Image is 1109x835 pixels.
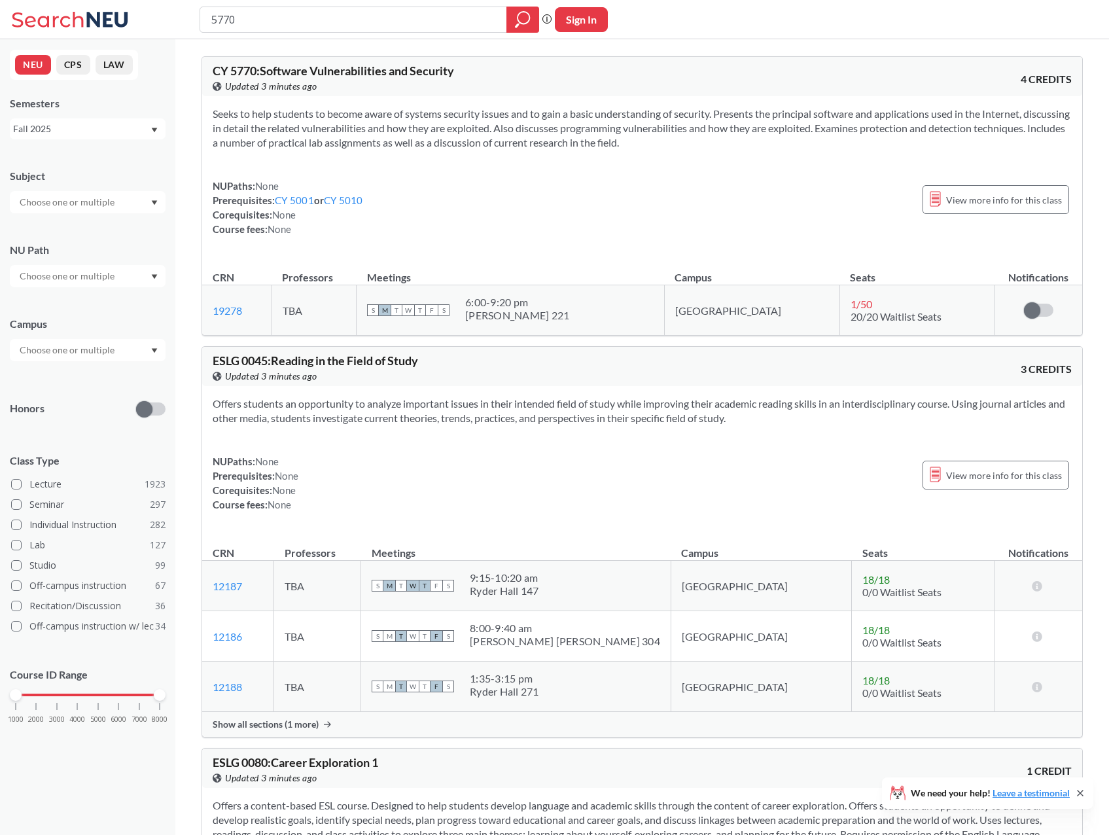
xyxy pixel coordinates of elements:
[372,580,383,592] span: S
[470,685,539,698] div: Ryder Hall 271
[11,476,166,493] label: Lecture
[10,339,166,361] div: Dropdown arrow
[213,580,242,592] a: 12187
[213,630,242,643] a: 12186
[555,7,608,32] button: Sign In
[851,298,872,310] span: 1 / 50
[10,96,166,111] div: Semesters
[210,9,497,31] input: Class, professor, course number, "phrase"
[419,630,431,642] span: T
[862,636,942,648] span: 0/0 Waitlist Seats
[383,630,395,642] span: M
[11,557,166,574] label: Studio
[151,348,158,353] svg: Dropdown arrow
[111,716,126,723] span: 6000
[442,681,454,692] span: S
[213,304,242,317] a: 19278
[49,716,65,723] span: 3000
[10,243,166,257] div: NU Path
[407,630,419,642] span: W
[10,265,166,287] div: Dropdown arrow
[255,455,279,467] span: None
[69,716,85,723] span: 4000
[13,122,150,136] div: Fall 2025
[391,304,402,316] span: T
[272,257,356,285] th: Professors
[470,622,660,635] div: 8:00 - 9:40 am
[132,716,147,723] span: 7000
[213,719,319,730] span: Show all sections (1 more)
[671,662,851,712] td: [GEOGRAPHIC_DATA]
[995,257,1083,285] th: Notifications
[10,667,166,683] p: Course ID Range
[671,561,851,611] td: [GEOGRAPHIC_DATA]
[28,716,44,723] span: 2000
[213,546,234,560] div: CRN
[151,200,158,205] svg: Dropdown arrow
[414,304,426,316] span: T
[15,55,51,75] button: NEU
[275,194,314,206] a: CY 5001
[442,580,454,592] span: S
[213,63,454,78] span: CY 5770 : Software Vulnerabilities and Security
[438,304,449,316] span: S
[367,304,379,316] span: S
[852,533,995,561] th: Seats
[11,537,166,554] label: Lab
[155,578,166,593] span: 67
[225,369,317,383] span: Updated 3 minutes ago
[1021,72,1072,86] span: 4 CREDITS
[357,257,665,285] th: Meetings
[10,453,166,468] span: Class Type
[274,533,361,561] th: Professors
[274,611,361,662] td: TBA
[1021,362,1072,376] span: 3 CREDITS
[213,755,378,770] span: ESLG 0080 : Career Exploration 1
[442,630,454,642] span: S
[150,538,166,552] span: 127
[419,681,431,692] span: T
[851,310,942,323] span: 20/20 Waitlist Seats
[11,496,166,513] label: Seminar
[10,191,166,213] div: Dropdown arrow
[213,107,1072,150] section: Seeks to help students to become aware of systems security issues and to gain a basic understandi...
[664,257,839,285] th: Campus
[151,128,158,133] svg: Dropdown arrow
[862,674,890,686] span: 18 / 18
[11,618,166,635] label: Off-campus instruction w/ lec
[268,499,291,510] span: None
[213,397,1072,425] section: Offers students an opportunity to analyze important issues in their intended field of study while...
[862,573,890,586] span: 18 / 18
[419,580,431,592] span: T
[213,454,298,512] div: NUPaths: Prerequisites: Corequisites: Course fees:
[407,681,419,692] span: W
[946,467,1062,484] span: View more info for this class
[202,712,1082,737] div: Show all sections (1 more)
[506,7,539,33] div: magnifying glass
[10,169,166,183] div: Subject
[407,580,419,592] span: W
[470,672,539,685] div: 1:35 - 3:15 pm
[96,55,133,75] button: LAW
[431,630,442,642] span: F
[11,597,166,614] label: Recitation/Discussion
[13,268,123,284] input: Choose one or multiple
[470,635,660,648] div: [PERSON_NAME] [PERSON_NAME] 304
[993,787,1070,798] a: Leave a testimonial
[862,686,942,699] span: 0/0 Waitlist Seats
[839,257,994,285] th: Seats
[255,180,279,192] span: None
[515,10,531,29] svg: magnifying glass
[274,561,361,611] td: TBA
[383,580,395,592] span: M
[671,533,851,561] th: Campus
[150,497,166,512] span: 297
[1027,764,1072,778] span: 1 CREDIT
[274,662,361,712] td: TBA
[911,789,1070,798] span: We need your help!
[13,342,123,358] input: Choose one or multiple
[465,309,569,322] div: [PERSON_NAME] 221
[145,477,166,491] span: 1923
[995,533,1083,561] th: Notifications
[395,630,407,642] span: T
